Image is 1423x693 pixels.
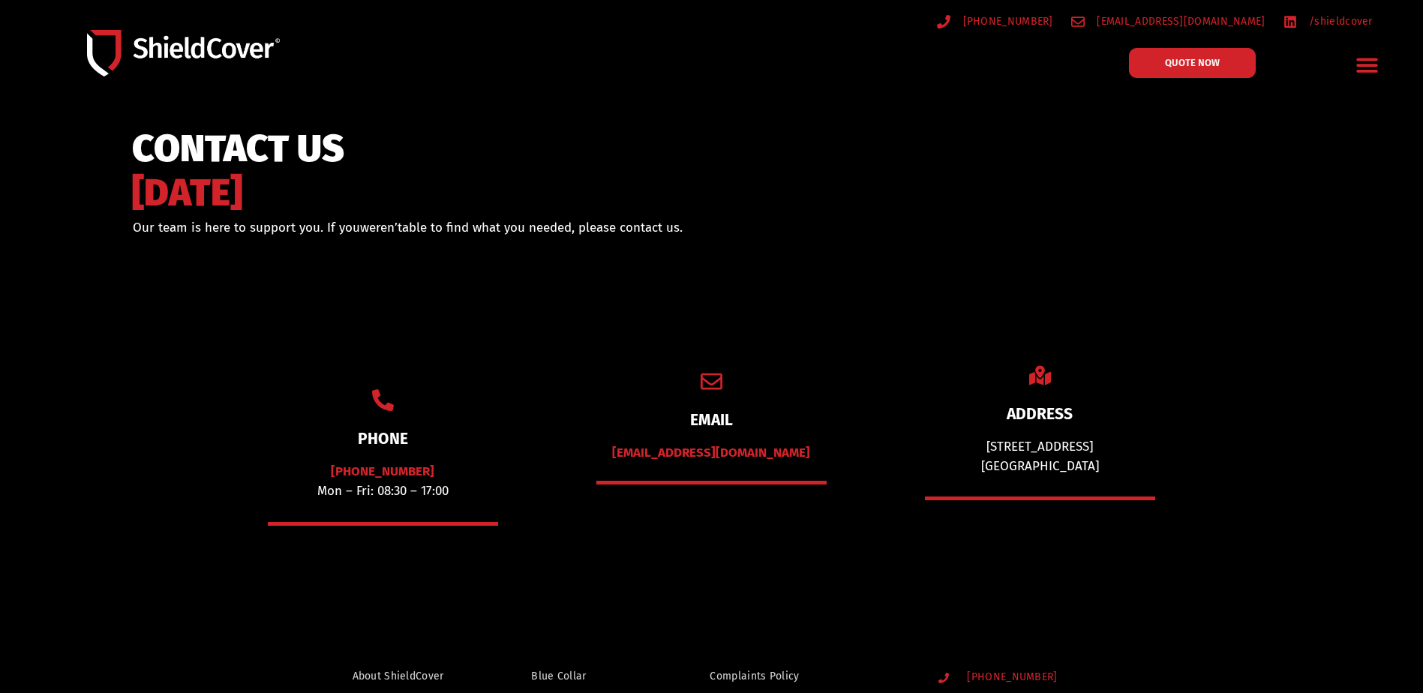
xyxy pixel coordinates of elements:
span: /shieldcover [1305,12,1373,31]
span: [PHONE_NUMBER] [963,671,1057,684]
span: QUOTE NOW [1165,58,1220,67]
a: Complaints Policy [710,667,909,685]
a: [EMAIL_ADDRESS][DOMAIN_NAME] [612,445,810,460]
p: Mon – Fri: 08:30 – 17:00 [268,462,498,500]
span: Our team is here to support you. If you [133,220,360,235]
a: Blue Collar [531,667,645,685]
a: QUOTE NOW [1129,48,1256,78]
span: CONTACT US [132,133,344,164]
div: Menu Toggle [1349,47,1385,82]
span: able to find what you needed, please contact us. [402,220,683,235]
a: About ShieldCover [353,667,467,685]
a: /shieldcover [1283,12,1373,31]
span: weren’t [360,220,402,235]
img: Shield-Cover-Underwriting-Australia-logo-full [87,30,280,77]
span: Complaints Policy [710,667,799,685]
span: [EMAIL_ADDRESS][DOMAIN_NAME] [1093,12,1265,31]
a: [PHONE_NUMBER] [331,463,434,479]
a: [PHONE_NUMBER] [938,671,1122,684]
span: About ShieldCover [353,667,444,685]
a: [PHONE_NUMBER] [937,12,1053,31]
span: Blue Collar [531,667,586,685]
span: [PHONE_NUMBER] [959,12,1053,31]
a: EMAIL [690,410,733,430]
a: ADDRESS [1007,404,1073,424]
div: [STREET_ADDRESS] [GEOGRAPHIC_DATA] [925,437,1155,475]
a: PHONE [358,429,408,448]
a: [EMAIL_ADDRESS][DOMAIN_NAME] [1071,12,1265,31]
